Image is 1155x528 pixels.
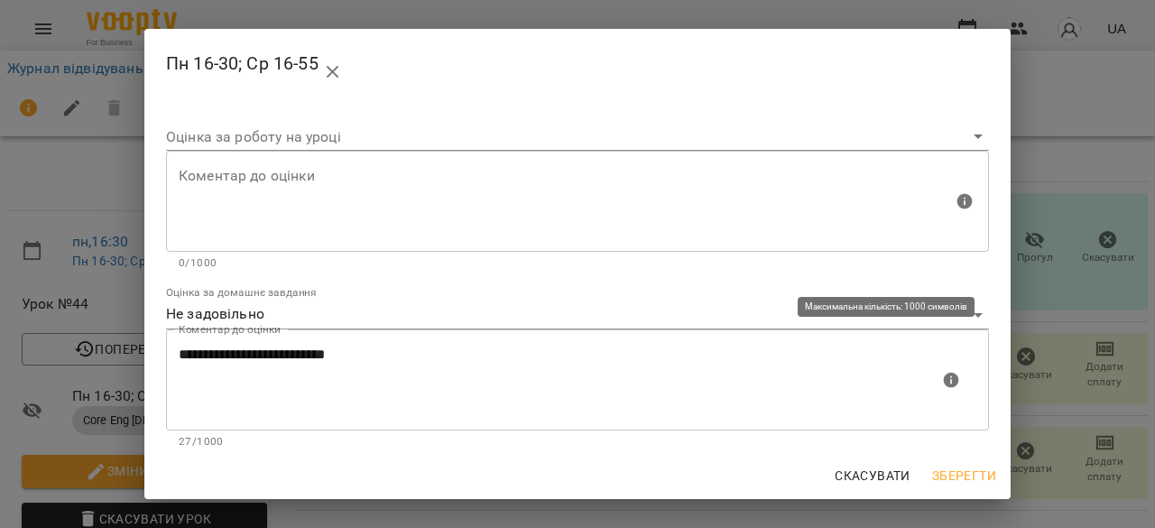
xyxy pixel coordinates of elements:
[311,51,355,94] button: close
[179,255,976,273] p: 0/1000
[932,465,996,486] span: Зберегти
[179,433,976,451] p: 27/1000
[166,301,989,329] div: Не задовільно
[166,43,989,87] h2: Пн 16-30; Ср 16-55
[166,151,989,272] div: Максимальна кількість: 1000 символів
[166,288,317,299] label: Оцінка за домашнє завдання
[835,465,910,486] span: Скасувати
[925,459,1003,492] button: Зберегти
[827,459,918,492] button: Скасувати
